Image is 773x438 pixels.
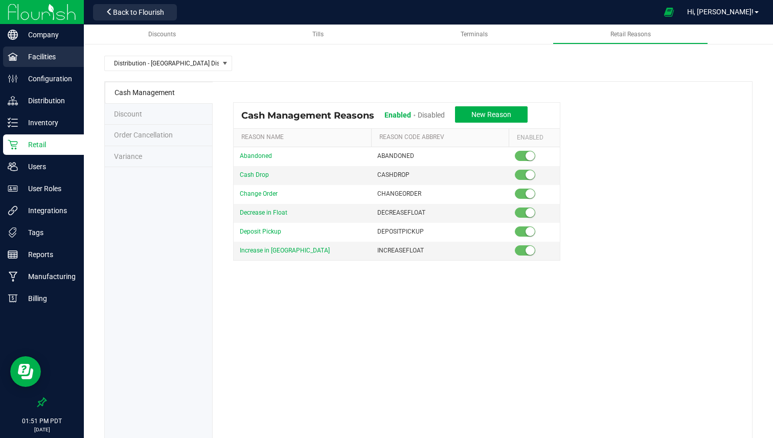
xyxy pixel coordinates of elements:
inline-svg: Configuration [8,74,18,84]
span: Increase in [GEOGRAPHIC_DATA] [240,247,330,254]
td: CASHDROP [371,166,509,185]
p: Billing [18,292,79,305]
button: Back to Flourish [93,4,177,20]
p: Configuration [18,73,79,85]
p: Distribution [18,95,79,107]
inline-svg: User Roles [8,183,18,194]
p: Facilities [18,51,79,63]
inline-svg: Billing [8,293,18,304]
span: Back to Flourish [113,8,164,16]
span: Distribution - [GEOGRAPHIC_DATA] Distro [105,56,219,71]
span: Abandoned [240,152,272,159]
p: [DATE] [5,426,79,433]
p: Reports [18,248,79,261]
p: Tags [18,226,79,239]
span: Variance [114,152,142,160]
a: Reason NameSortable [241,133,367,142]
td: DEPOSITPICKUP [371,223,509,242]
p: Manufacturing [18,270,79,283]
span: Change Order [240,190,278,197]
span: Order Cancellation [114,131,173,139]
span: Hi, [PERSON_NAME]! [687,8,754,16]
p: 01:51 PM PDT [5,417,79,426]
p: Company [18,29,79,41]
span: Decrease in Float [240,209,287,216]
p: User Roles [18,182,79,195]
span: Discounts [148,31,176,38]
inline-svg: Reports [8,249,18,260]
label: Pin the sidebar to full width on large screens [37,397,47,407]
p: Users [18,160,79,173]
td: DECREASEFLOAT [371,204,509,223]
span: Tills [312,31,324,38]
inline-svg: Users [8,162,18,172]
inline-svg: Integrations [8,205,18,216]
th: Enabled [509,129,560,147]
inline-svg: Distribution [8,96,18,106]
p: Integrations [18,204,79,217]
inline-svg: Retail [8,140,18,150]
span: Terminals [461,31,488,38]
div: Cash Management Reasons [241,106,535,125]
span: Enabled [384,111,411,119]
inline-svg: Facilities [8,52,18,62]
iframe: Resource center [10,356,41,387]
span: Retail Reasons [610,31,651,38]
p: Inventory [18,117,79,129]
td: INCREASEFLOAT [371,242,509,260]
td: ABANDONED [371,147,509,166]
span: Discount [114,110,142,118]
a: Reason Code AbbrevSortable [379,133,505,142]
p: Retail [18,139,79,151]
inline-svg: Manufacturing [8,271,18,282]
td: CHANGEORDER [371,185,509,204]
inline-svg: Tags [8,227,18,238]
inline-svg: Inventory [8,118,18,128]
button: New Reason [455,106,528,123]
span: Deposit Pickup [240,228,281,235]
span: New Reason [471,110,511,119]
inline-svg: Company [8,30,18,40]
span: Disabled [418,111,445,119]
span: Open Ecommerce Menu [657,2,680,22]
span: Cash Management [115,88,175,97]
span: Cash Drop [240,171,269,178]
